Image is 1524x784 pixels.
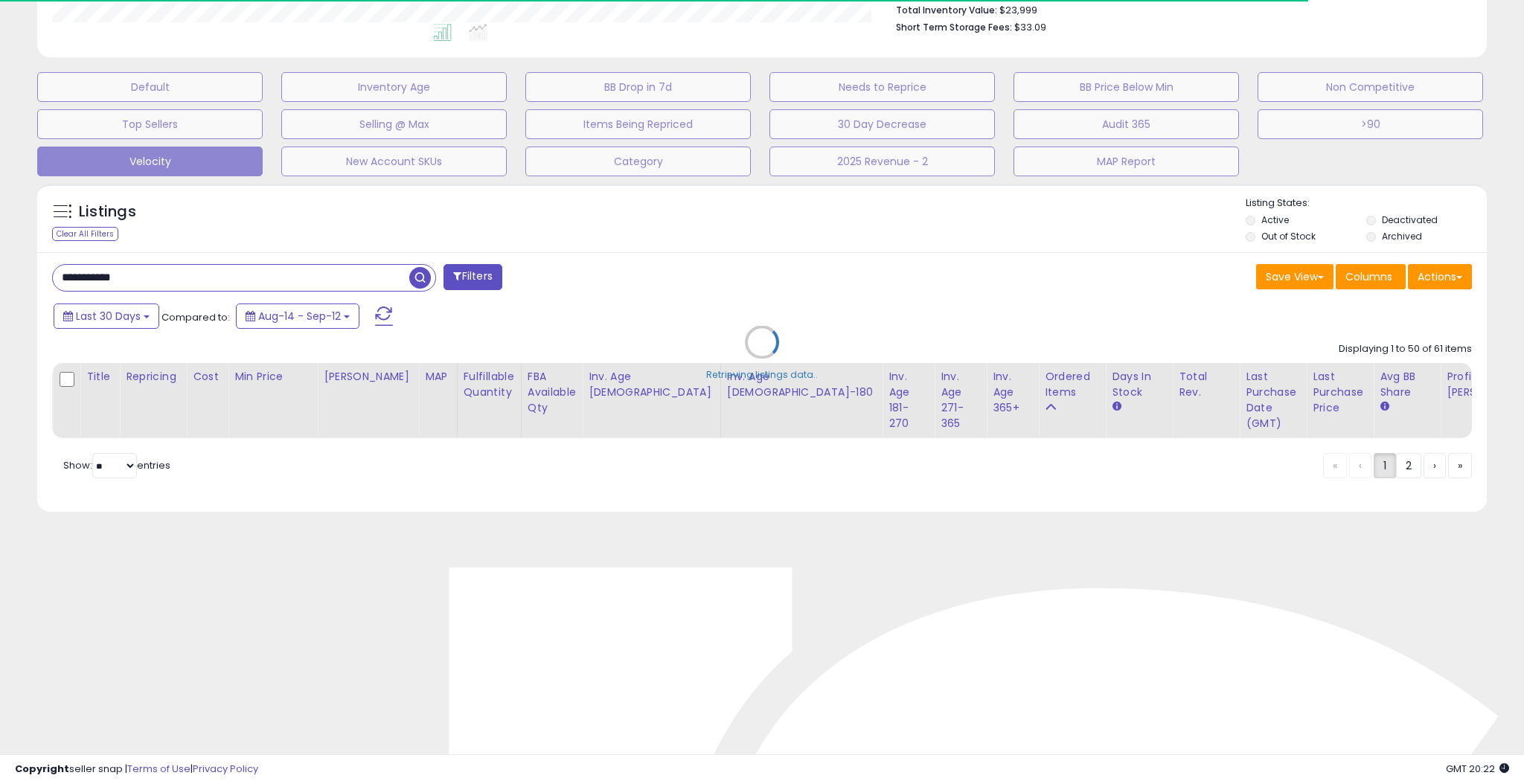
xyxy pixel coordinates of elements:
button: BB Price Below Min [1014,72,1239,102]
button: Velocity [37,147,263,176]
button: Non Competitive [1258,72,1483,102]
button: Top Sellers [37,109,263,139]
button: Category [525,147,751,176]
button: MAP Report [1014,147,1239,176]
button: Default [37,72,263,102]
b: Short Term Storage Fees: [896,21,1012,33]
button: Inventory Age [281,72,507,102]
div: Retrieving listings data.. [706,368,818,382]
button: 2025 Revenue - 2 [769,147,995,176]
button: 30 Day Decrease [769,109,995,139]
button: Selling @ Max [281,109,507,139]
button: New Account SKUs [281,147,507,176]
button: Audit 365 [1014,109,1239,139]
button: >90 [1258,109,1483,139]
button: Needs to Reprice [769,72,995,102]
span: $33.09 [1014,20,1046,34]
button: Items Being Repriced [525,109,751,139]
button: BB Drop in 7d [525,72,751,102]
b: Total Inventory Value: [896,4,997,16]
